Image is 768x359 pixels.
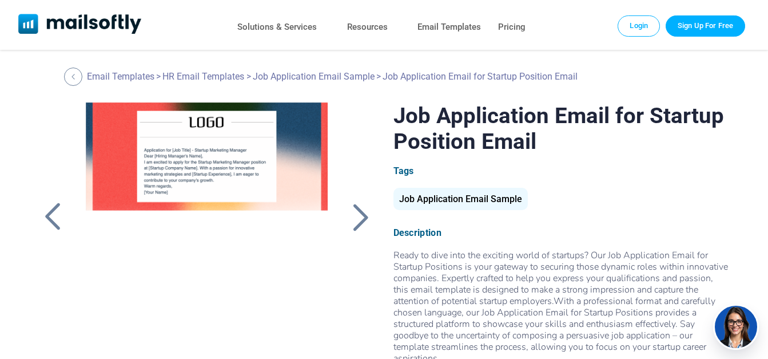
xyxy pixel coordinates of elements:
[618,15,660,36] a: Login
[87,71,154,82] a: Email Templates
[393,198,528,203] a: Job Application Email Sample
[393,102,730,154] h1: Job Application Email for Startup Position Email
[498,19,526,35] a: Pricing
[666,15,745,36] a: Trial
[237,19,317,35] a: Solutions & Services
[393,165,730,176] div: Tags
[38,202,67,232] a: Back
[162,71,244,82] a: HR Email Templates
[253,71,375,82] a: Job Application Email Sample
[417,19,481,35] a: Email Templates
[64,68,85,86] a: Back
[346,202,375,232] a: Back
[347,19,388,35] a: Resources
[393,188,528,210] div: Job Application Email Sample
[18,14,141,36] a: Mailsoftly
[393,227,730,238] div: Description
